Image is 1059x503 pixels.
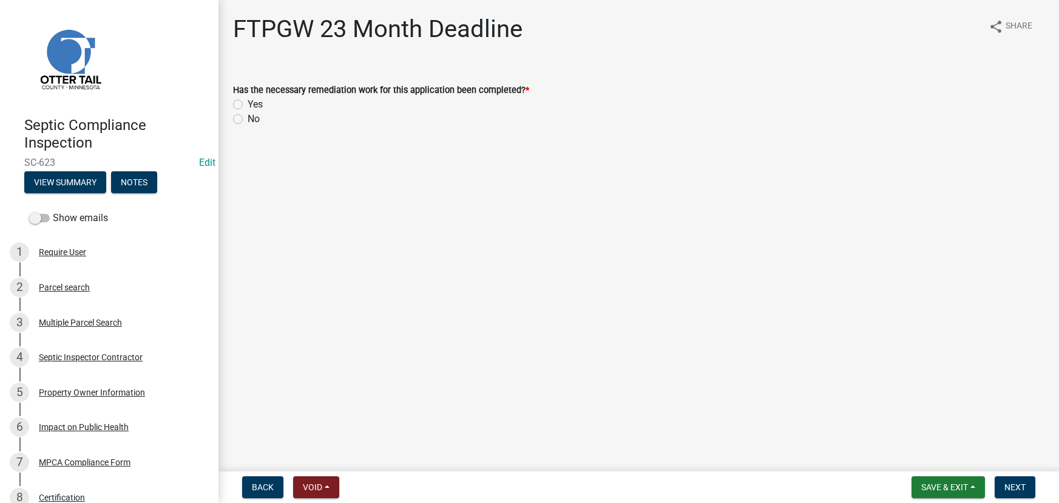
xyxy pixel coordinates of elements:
div: Multiple Parcel Search [39,318,122,327]
span: SC-623 [24,157,194,168]
span: Back [252,482,274,492]
div: Impact on Public Health [39,423,129,431]
div: Certification [39,493,85,502]
button: Back [242,476,283,498]
div: 4 [10,347,29,367]
button: shareShare [979,15,1042,38]
wm-modal-confirm: Notes [111,178,157,188]
img: Otter Tail County, Minnesota [24,13,115,104]
span: Next [1004,482,1026,492]
div: Parcel search [39,283,90,292]
label: Yes [248,97,263,112]
div: MPCA Compliance Form [39,458,130,467]
h1: FTPGW 23 Month Deadline [233,15,523,44]
div: Property Owner Information [39,388,145,397]
label: Show emails [29,211,108,225]
div: Require User [39,248,86,256]
span: Void [303,482,322,492]
button: Void [293,476,339,498]
a: Edit [199,157,215,168]
button: View Summary [24,171,106,193]
div: 1 [10,242,29,262]
div: 2 [10,278,29,297]
span: Save & Exit [921,482,968,492]
div: Septic Inspector Contractor [39,353,143,361]
button: Save & Exit [912,476,985,498]
wm-modal-confirm: Edit Application Number [199,157,215,168]
div: 6 [10,417,29,437]
label: No [248,112,260,126]
button: Notes [111,171,157,193]
div: 3 [10,313,29,332]
label: Has the necessary remediation work for this application been completed? [233,86,529,95]
i: share [989,19,1003,34]
div: 5 [10,383,29,402]
span: Share [1006,19,1032,34]
div: 7 [10,453,29,472]
h4: Septic Compliance Inspection [24,117,209,152]
button: Next [995,476,1035,498]
wm-modal-confirm: Summary [24,178,106,188]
